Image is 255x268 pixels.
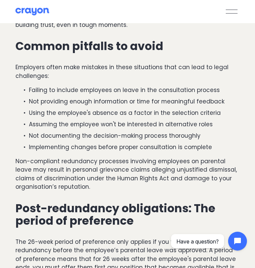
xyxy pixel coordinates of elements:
[29,132,240,140] p: Not documenting the decision-making process thoroughly
[15,202,240,227] h2: Post-redundancy obligations: The period of preference
[15,157,240,191] p: Non-compliant redundancy processes involving employees on parental leave may result in personal g...
[15,40,240,52] h2: Common pitfalls to avoid
[29,143,240,151] p: Implementing changes before proper consultation is complete
[15,7,49,16] img: Crayon
[29,86,240,94] p: Failing to include employees on leave in the consultation process
[29,97,240,106] p: Not providing enough information or time for meaningful feedback
[15,63,240,80] p: Employers often make mistakes in these situations that can lead to legal challenges:
[29,120,240,129] p: Assuming the employee won't be interested in alternative roles
[29,109,240,117] p: Using the employee's absence as a factor in the selection criteria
